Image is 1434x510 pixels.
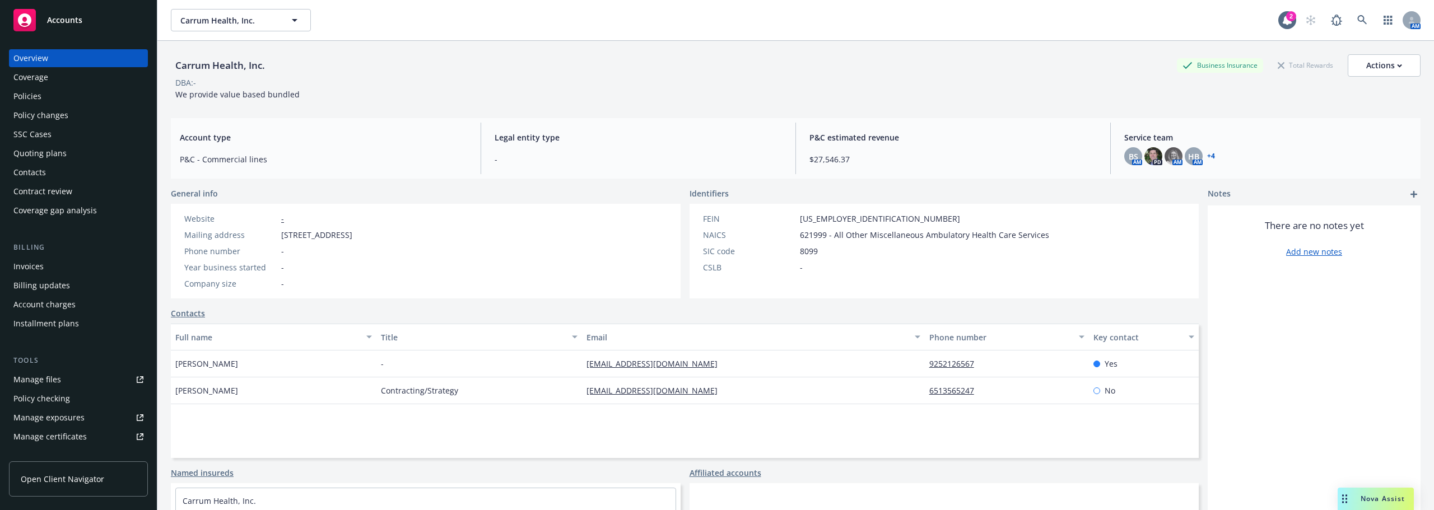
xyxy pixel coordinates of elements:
[13,409,85,427] div: Manage exposures
[13,144,67,162] div: Quoting plans
[1338,488,1414,510] button: Nova Assist
[171,467,234,479] a: Named insureds
[495,132,782,143] span: Legal entity type
[13,390,70,408] div: Policy checking
[703,261,795,273] div: CSLB
[281,278,284,289] span: -
[1338,488,1352,510] div: Drag to move
[13,315,79,333] div: Installment plans
[1144,147,1162,165] img: photo
[13,49,48,67] div: Overview
[13,258,44,275] div: Invoices
[21,473,104,485] span: Open Client Navigator
[13,296,76,314] div: Account charges
[1105,358,1118,369] span: Yes
[1286,246,1342,258] a: Add new notes
[184,261,277,273] div: Year business started
[184,245,277,257] div: Phone number
[281,213,284,224] a: -
[9,296,148,314] a: Account charges
[1348,54,1421,77] button: Actions
[1093,331,1182,343] div: Key contact
[9,315,148,333] a: Installment plans
[1265,219,1364,232] span: There are no notes yet
[586,331,908,343] div: Email
[184,229,277,241] div: Mailing address
[13,163,46,181] div: Contacts
[703,245,795,257] div: SIC code
[495,153,782,165] span: -
[1089,324,1199,350] button: Key contact
[1188,151,1199,162] span: HB
[9,258,148,275] a: Invoices
[281,245,284,257] span: -
[9,428,148,446] a: Manage certificates
[1207,153,1215,160] a: +4
[929,385,983,396] a: 6513565247
[175,77,196,88] div: DBA: -
[184,213,277,224] div: Website
[13,68,48,86] div: Coverage
[703,229,795,241] div: NAICS
[281,229,352,241] span: [STREET_ADDRESS]
[171,9,311,31] button: Carrum Health, Inc.
[13,371,61,389] div: Manage files
[13,125,52,143] div: SSC Cases
[180,132,467,143] span: Account type
[9,355,148,366] div: Tools
[1208,188,1231,201] span: Notes
[171,188,218,199] span: General info
[690,467,761,479] a: Affiliated accounts
[1177,58,1263,72] div: Business Insurance
[9,163,148,181] a: Contacts
[9,202,148,219] a: Coverage gap analysis
[381,331,565,343] div: Title
[9,277,148,294] a: Billing updates
[9,49,148,67] a: Overview
[690,188,729,199] span: Identifiers
[9,183,148,200] a: Contract review
[929,358,983,369] a: 9252126567
[1351,9,1374,31] a: Search
[171,324,376,350] button: Full name
[9,125,148,143] a: SSC Cases
[9,68,148,86] a: Coverage
[703,213,795,224] div: FEIN
[586,385,727,396] a: [EMAIL_ADDRESS][DOMAIN_NAME]
[800,245,818,257] span: 8099
[800,261,803,273] span: -
[1105,385,1115,396] span: No
[1286,11,1296,21] div: 2
[175,358,238,369] span: [PERSON_NAME]
[1300,9,1322,31] a: Start snowing
[1407,188,1421,201] a: add
[13,428,87,446] div: Manage certificates
[9,144,148,162] a: Quoting plans
[13,87,41,105] div: Policies
[175,331,360,343] div: Full name
[925,324,1090,350] button: Phone number
[184,278,277,289] div: Company size
[1377,9,1399,31] a: Switch app
[9,409,148,427] a: Manage exposures
[1325,9,1348,31] a: Report a Bug
[13,277,70,294] div: Billing updates
[9,371,148,389] a: Manage files
[929,331,1073,343] div: Phone number
[9,242,148,253] div: Billing
[9,87,148,105] a: Policies
[809,153,1097,165] span: $27,546.37
[9,447,148,465] a: Manage claims
[1272,58,1339,72] div: Total Rewards
[381,358,384,369] span: -
[800,213,960,224] span: [US_EMPLOYER_IDENTIFICATION_NUMBER]
[13,202,97,219] div: Coverage gap analysis
[9,4,148,36] a: Accounts
[171,307,205,319] a: Contacts
[1129,151,1138,162] span: BS
[180,153,467,165] span: P&C - Commercial lines
[582,324,925,350] button: Email
[180,15,277,26] span: Carrum Health, Inc.
[1366,55,1402,76] div: Actions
